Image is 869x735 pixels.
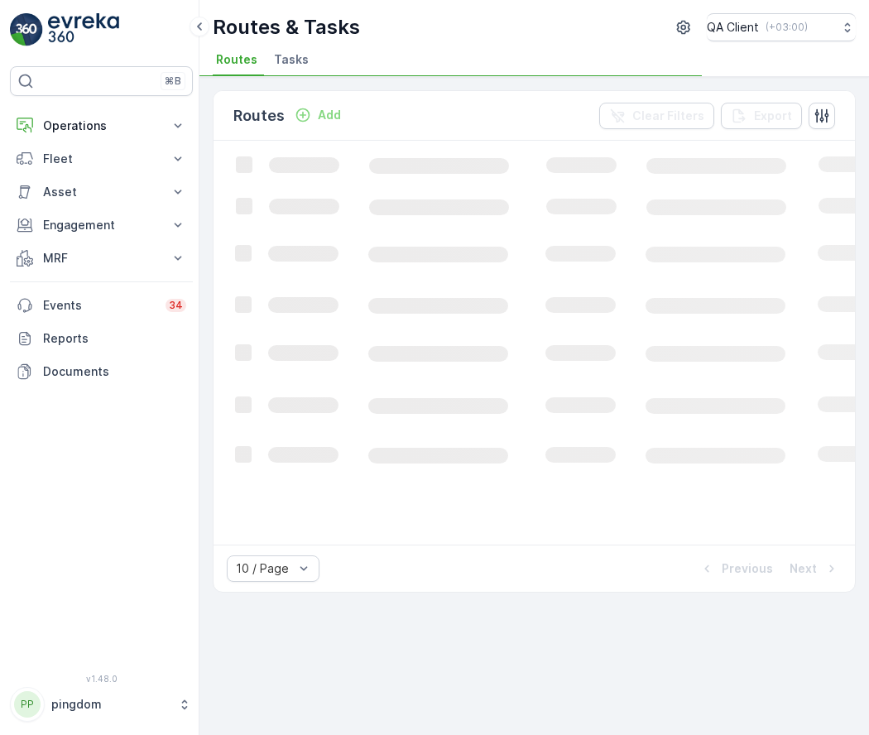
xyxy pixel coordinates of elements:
button: Export [721,103,802,129]
p: Asset [43,184,160,200]
p: Export [754,108,792,124]
button: Engagement [10,209,193,242]
button: PPpingdom [10,687,193,722]
p: Previous [722,560,773,577]
button: Operations [10,109,193,142]
span: Routes [216,51,257,68]
p: 34 [169,299,183,312]
p: MRF [43,250,160,267]
p: Reports [43,330,186,347]
span: Tasks [274,51,309,68]
a: Events34 [10,289,193,322]
button: QA Client(+03:00) [707,13,856,41]
button: Asset [10,175,193,209]
p: Fleet [43,151,160,167]
button: Previous [697,559,775,579]
span: v 1.48.0 [10,674,193,684]
button: Clear Filters [599,103,714,129]
p: pingdom [51,696,170,713]
button: Fleet [10,142,193,175]
button: Add [288,105,348,125]
button: Next [788,559,842,579]
a: Reports [10,322,193,355]
a: Documents [10,355,193,388]
p: Operations [43,118,160,134]
p: Add [318,107,341,123]
p: Engagement [43,217,160,233]
img: logo_light-DOdMpM7g.png [48,13,119,46]
div: PP [14,691,41,718]
p: ⌘B [165,74,181,88]
p: Routes [233,104,285,127]
p: Documents [43,363,186,380]
p: QA Client [707,19,759,36]
p: Next [790,560,817,577]
p: Routes & Tasks [213,14,360,41]
p: Events [43,297,156,314]
p: ( +03:00 ) [766,21,808,34]
button: MRF [10,242,193,275]
img: logo [10,13,43,46]
p: Clear Filters [632,108,704,124]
